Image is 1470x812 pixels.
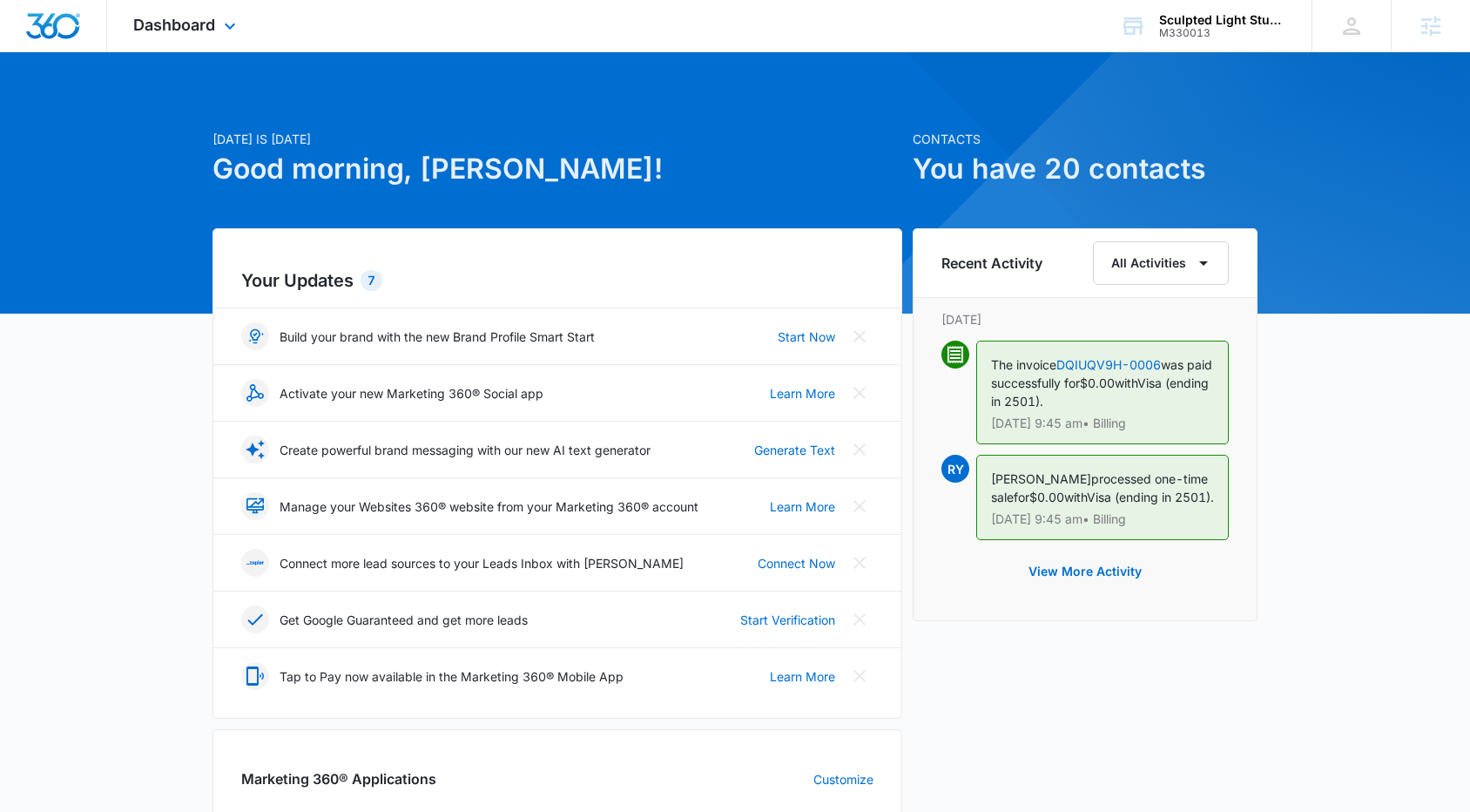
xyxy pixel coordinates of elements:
p: Connect more lead sources to your Leads Inbox with [PERSON_NAME] [280,554,684,572]
span: The invoice [991,357,1056,372]
button: All Activities [1093,241,1229,285]
p: Tap to Pay now available in the Marketing 360® Mobile App [280,667,624,686]
a: DQIUQV9H-0006 [1056,357,1161,372]
img: website_grey.svg [28,45,42,59]
p: Activate your new Marketing 360® Social app [280,384,543,403]
h6: Recent Activity [941,253,1042,274]
p: Contacts [913,130,1258,148]
a: Connect Now [758,554,835,572]
img: tab_keywords_by_traffic_grey.svg [173,101,187,115]
span: [PERSON_NAME] [991,471,1091,486]
div: 7 [361,270,382,291]
a: Start Now [778,328,835,346]
p: [DATE] 9:45 am • Billing [991,417,1214,430]
span: processed one-time sale [991,471,1208,504]
div: Keywords by Traffic [192,103,293,114]
button: Close [846,606,873,633]
span: for [1014,490,1029,504]
button: Close [846,662,873,690]
a: Learn More [770,384,835,403]
span: $0.00 [1080,376,1115,390]
p: [DATE] is [DATE] [212,130,902,148]
a: Start Verification [740,611,835,629]
span: with [1064,490,1087,504]
button: Close [846,549,873,577]
button: Close [846,322,873,350]
span: $0.00 [1029,490,1064,504]
button: Close [846,436,873,464]
a: Learn More [770,497,835,516]
button: View More Activity [1011,551,1159,592]
img: tab_domain_overview_orange.svg [47,101,61,115]
a: Learn More [770,667,835,686]
p: Create powerful brand messaging with our new AI text generator [280,441,651,459]
img: logo_orange.svg [28,28,42,42]
p: [DATE] [941,310,1229,328]
button: Close [846,379,873,407]
a: Customize [813,770,873,788]
div: account name [1159,13,1286,27]
p: [DATE] 9:45 am • Billing [991,513,1214,525]
span: Visa (ending in 2501). [1087,490,1214,504]
div: v 4.0.25 [49,28,85,42]
a: Generate Text [754,441,835,459]
p: Manage your Websites 360® website from your Marketing 360® account [280,497,698,516]
span: with [1115,376,1137,390]
div: account id [1159,27,1286,39]
h2: Your Updates [241,267,873,294]
span: RY [941,455,969,483]
button: Close [846,492,873,520]
h2: Marketing 360® Applications [241,768,436,789]
p: Build your brand with the new Brand Profile Smart Start [280,328,595,346]
div: Domain Overview [66,103,156,114]
div: Domain: [DOMAIN_NAME] [45,45,192,59]
h1: Good morning, [PERSON_NAME]! [212,148,902,190]
span: Dashboard [133,16,215,34]
p: Get Google Guaranteed and get more leads [280,611,528,629]
h1: You have 20 contacts [913,148,1258,190]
